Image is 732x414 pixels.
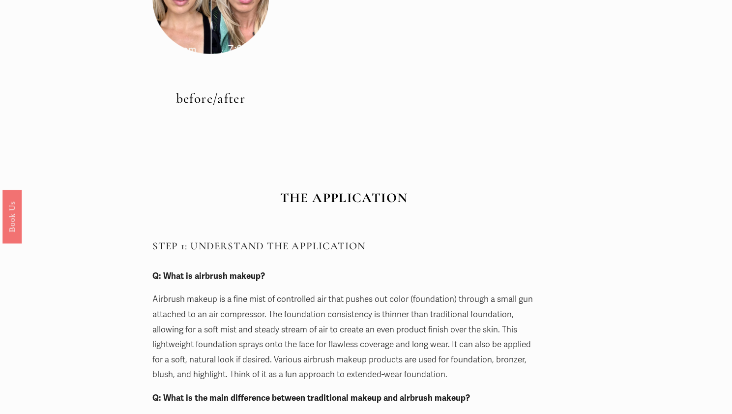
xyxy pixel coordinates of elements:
[2,190,22,243] a: Book Us
[176,90,246,107] a: before/after
[152,393,470,403] strong: Q: What is the main difference between traditional makeup and airbrush makeup?
[152,271,265,281] strong: Q: What is airbrush makeup?
[152,240,535,252] h3: STEP 1: UNDERSTAND THE APPLICATION
[152,292,535,383] p: Airbrush makeup is a fine mist of controlled air that pushes out color (foundation) through a sma...
[280,190,408,206] strong: THE APPLICATION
